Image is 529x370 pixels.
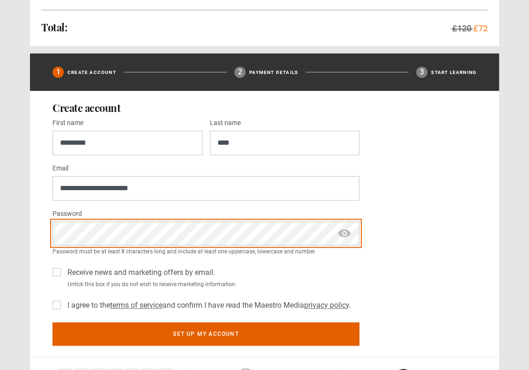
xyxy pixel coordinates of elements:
[64,300,351,311] label: I agree to the and confirm I have read the Maestro Media .
[52,102,477,113] h2: Create account
[52,247,359,256] small: Password must be at least 8 characters long and include at least one uppercase, lowercase and num...
[64,280,359,289] small: Untick this box if you do not wish to receive marketing information.
[234,67,246,78] div: 2
[52,208,82,220] label: Password
[41,22,67,33] h2: Total:
[416,67,427,78] div: 3
[249,69,298,76] p: Payment details
[64,267,215,278] label: Receive news and marketing offers by email.
[110,301,163,310] a: terms of service
[473,23,488,33] span: £72
[452,23,471,33] span: £120
[52,118,83,129] label: First name
[337,221,352,245] span: show password
[431,69,477,76] p: Start learning
[52,322,359,346] button: Set up my account
[304,301,349,310] a: privacy policy
[210,118,241,129] label: Last name
[52,67,64,78] div: 1
[52,163,68,174] label: Email
[67,69,116,76] p: Create Account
